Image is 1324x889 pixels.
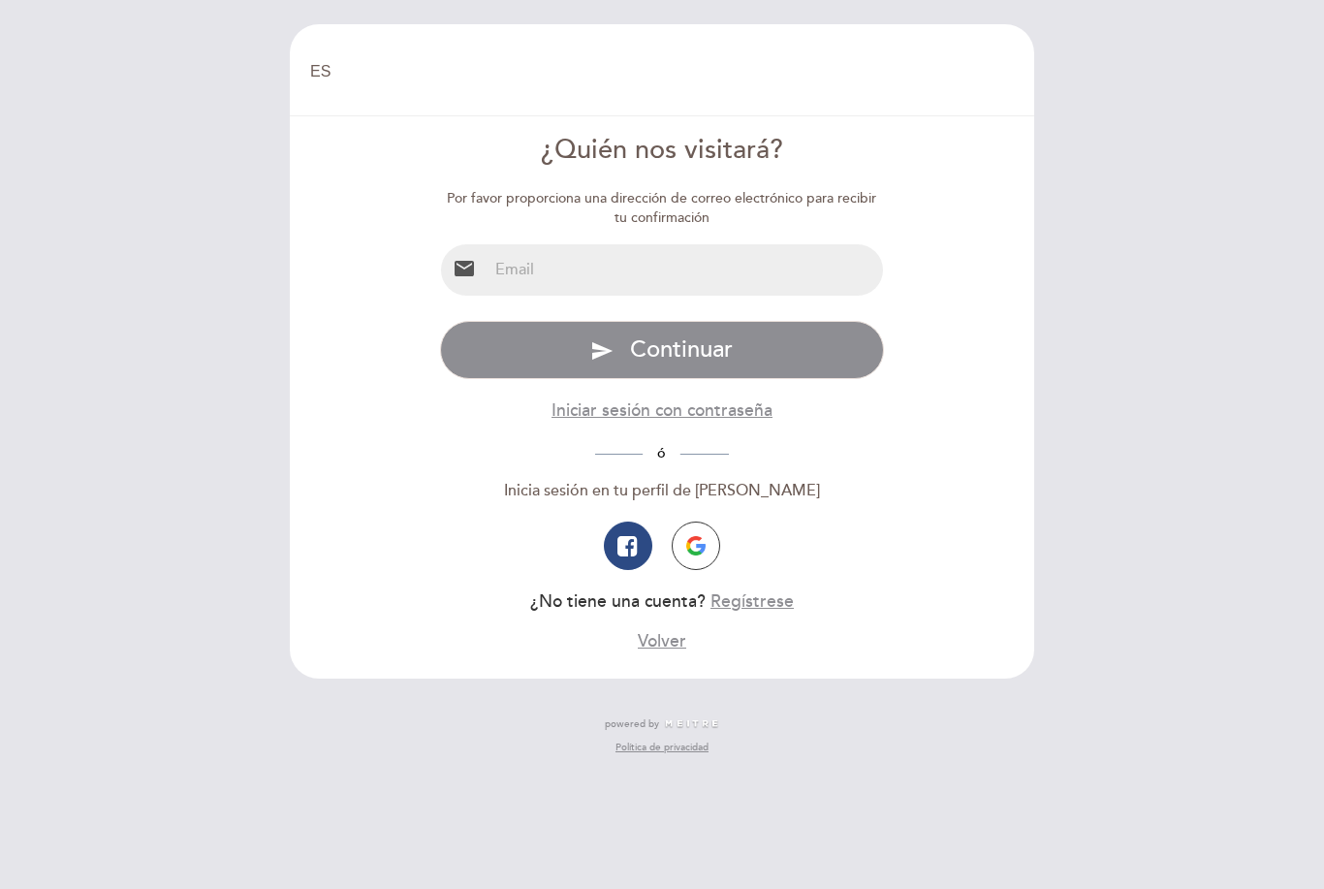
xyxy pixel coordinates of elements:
[710,589,794,614] button: Regístrese
[453,257,476,280] i: email
[615,741,709,754] a: Política de privacidad
[440,480,885,502] div: Inicia sesión en tu perfil de [PERSON_NAME]
[440,189,885,228] div: Por favor proporciona una dirección de correo electrónico para recibir tu confirmación
[440,132,885,170] div: ¿Quién nos visitará?
[686,536,706,556] img: icon-google.png
[590,339,614,363] i: send
[638,629,686,653] button: Volver
[530,591,706,612] span: ¿No tiene una cuenta?
[643,445,680,461] span: ó
[552,398,772,423] button: Iniciar sesión con contraseña
[440,321,885,379] button: send Continuar
[605,717,719,731] a: powered by
[605,717,659,731] span: powered by
[664,719,719,729] img: MEITRE
[488,244,884,296] input: Email
[630,335,733,364] span: Continuar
